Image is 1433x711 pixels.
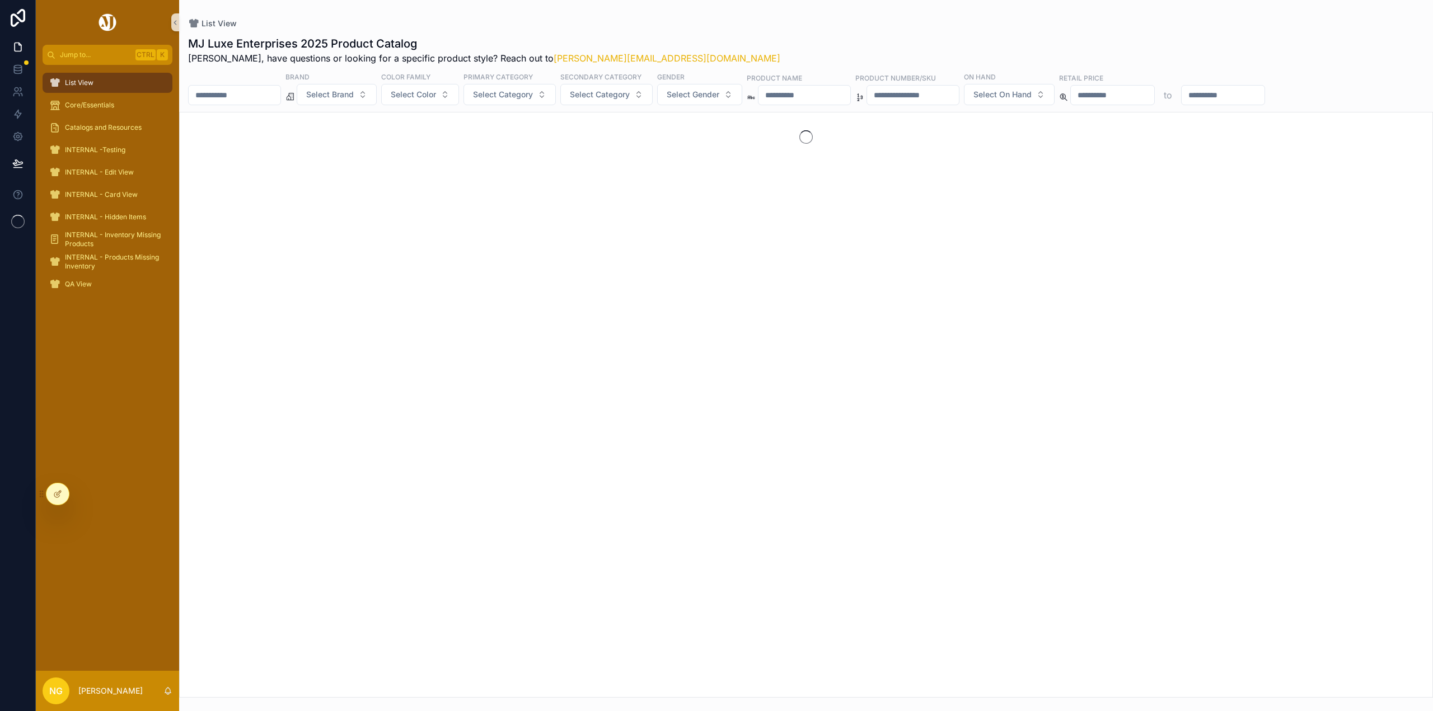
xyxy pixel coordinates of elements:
[65,123,142,132] span: Catalogs and Resources
[65,253,161,271] span: INTERNAL - Products Missing Inventory
[135,49,156,60] span: Ctrl
[65,190,138,199] span: INTERNAL - Card View
[560,72,641,82] label: Secondary Category
[560,84,653,105] button: Select Button
[65,145,125,154] span: INTERNAL -Testing
[60,50,131,59] span: Jump to...
[747,73,802,83] label: Product Name
[657,72,685,82] label: Gender
[43,229,172,249] a: INTERNAL - Inventory Missing Products
[43,45,172,65] button: Jump to...CtrlK
[43,73,172,93] a: List View
[49,684,63,698] span: NG
[65,78,93,87] span: List View
[78,685,143,696] p: [PERSON_NAME]
[65,101,114,110] span: Core/Essentials
[473,89,533,100] span: Select Category
[65,230,161,248] span: INTERNAL - Inventory Missing Products
[65,213,146,222] span: INTERNAL - Hidden Items
[554,53,780,64] a: [PERSON_NAME][EMAIL_ADDRESS][DOMAIN_NAME]
[158,50,167,59] span: K
[1059,73,1103,83] label: Retail Price
[391,89,436,100] span: Select Color
[36,65,179,309] div: scrollable content
[188,51,780,65] span: [PERSON_NAME], have questions or looking for a specific product style? Reach out to
[855,73,936,83] label: Product Number/SKU
[964,72,996,82] label: On Hand
[306,89,354,100] span: Select Brand
[381,84,459,105] button: Select Button
[97,13,118,31] img: App logo
[43,207,172,227] a: INTERNAL - Hidden Items
[570,89,630,100] span: Select Category
[463,72,533,82] label: Primary Category
[43,117,172,138] a: Catalogs and Resources
[43,185,172,205] a: INTERNAL - Card View
[381,72,430,82] label: Color Family
[43,162,172,182] a: INTERNAL - Edit View
[188,36,780,51] h1: MJ Luxe Enterprises 2025 Product Catalog
[43,140,172,160] a: INTERNAL -Testing
[43,274,172,294] a: QA View
[297,84,377,105] button: Select Button
[65,280,92,289] span: QA View
[463,84,556,105] button: Select Button
[285,72,310,82] label: Brand
[202,18,237,29] span: List View
[43,95,172,115] a: Core/Essentials
[1164,88,1172,102] p: to
[657,84,742,105] button: Select Button
[973,89,1032,100] span: Select On Hand
[667,89,719,100] span: Select Gender
[188,18,237,29] a: List View
[964,84,1055,105] button: Select Button
[43,252,172,272] a: INTERNAL - Products Missing Inventory
[65,168,134,177] span: INTERNAL - Edit View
